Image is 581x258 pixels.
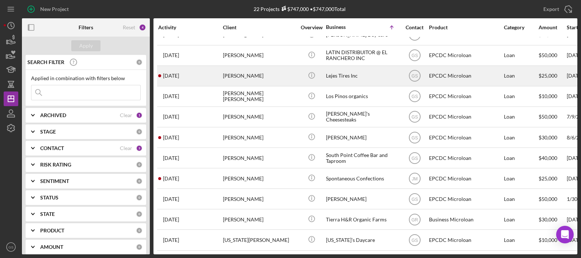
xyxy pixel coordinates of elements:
time: 2025-09-02 03:47 [163,176,179,182]
div: [PERSON_NAME] [223,210,296,229]
div: Activity [158,25,222,30]
time: 2025-08-23 05:05 [163,114,179,120]
div: 4 [139,24,146,31]
div: 0 [136,194,143,201]
div: 0 [136,178,143,184]
div: Business [326,24,362,30]
div: EPCDC Microloan [429,148,502,168]
text: JM [412,176,418,181]
b: Filters [79,25,93,30]
div: 22 Projects • $747,000 Total [254,6,346,12]
time: 2025-07-01 04:14 [163,93,179,99]
div: New Project [40,2,69,16]
b: ARCHIVED [40,112,66,118]
div: Clear [120,145,132,151]
div: Los Pinos organics [326,87,399,106]
div: 0 [136,128,143,135]
time: 2025-08-28 02:54 [163,73,179,79]
div: Open Intercom Messenger [556,226,574,243]
div: EPCDC Microloan [429,128,502,147]
b: STATUS [40,195,58,201]
div: EPCDC Microloan [429,87,502,106]
text: GS [411,74,418,79]
div: Tierra H&R Organic Farms [326,210,399,229]
text: GS [411,156,418,161]
b: SEARCH FILTER [27,59,64,65]
div: LATIN DISTRIBUITOR @ EL RANCHERO INC [326,46,399,65]
text: GS [411,94,418,99]
div: Apply [79,40,93,51]
div: 3 [136,145,143,152]
div: Export [543,2,559,16]
button: Apply [71,40,100,51]
b: PRODUCT [40,228,64,233]
time: 2025-01-30 05:01 [163,196,179,202]
button: Export [536,2,577,16]
div: [PERSON_NAME] [223,148,296,168]
text: GR [411,217,418,223]
div: Spontaneous Confections [326,169,399,188]
div: EPCDC Microloan [429,46,502,65]
time: 2025-08-25 21:44 [163,217,179,223]
text: GS [411,33,418,38]
button: New Project [22,2,76,16]
text: GS [411,135,418,140]
div: [PERSON_NAME] [223,169,296,188]
button: GS [4,240,18,254]
b: STATE [40,211,55,217]
div: EPCDC Microloan [429,169,502,188]
div: [PERSON_NAME] [326,128,399,147]
div: Clear [120,112,132,118]
b: SENTIMENT [40,178,69,184]
div: [PERSON_NAME] [223,107,296,127]
div: Business Microloan [429,210,502,229]
div: EPCDC Microloan [429,189,502,209]
div: 0 [136,211,143,217]
div: EPCDC Microloan [429,107,502,127]
div: 0 [136,227,143,234]
div: 0 [136,161,143,168]
text: GS [8,245,14,249]
div: [PERSON_NAME] [223,46,296,65]
time: 2025-09-01 22:14 [163,135,179,141]
div: [PERSON_NAME] [223,66,296,86]
div: Product [429,25,502,30]
b: AMOUNT [40,244,63,250]
div: [PERSON_NAME] [PERSON_NAME] [223,87,296,106]
b: STAGE [40,129,56,135]
div: Client [223,25,296,30]
div: Contact [401,25,428,30]
div: 0 [136,244,143,250]
div: Applied in combination with filters below [31,75,141,81]
div: [PERSON_NAME] [223,189,296,209]
time: 2025-08-21 04:32 [163,237,179,243]
div: [PERSON_NAME] [223,128,296,147]
b: CONTACT [40,145,64,151]
div: Reset [123,25,135,30]
div: $747,000 [280,6,309,12]
div: [US_STATE][PERSON_NAME] [223,230,296,250]
div: South Point Coffee Bar and Taproom [326,148,399,168]
div: [PERSON_NAME] [326,189,399,209]
b: RISK RATING [40,162,71,168]
text: GS [411,238,418,243]
text: GS [411,53,418,58]
div: EPCDC Microloan [429,66,502,86]
text: GS [411,197,418,202]
time: 2024-12-19 20:25 [163,155,179,161]
div: 1 [136,112,143,119]
time: 2025-07-17 21:33 [163,52,179,58]
div: 0 [136,59,143,66]
div: [PERSON_NAME]'s Cheesesteaks [326,107,399,127]
div: [US_STATE]’s Daycare [326,230,399,250]
div: EPCDC Microloan [429,230,502,250]
text: GS [411,115,418,120]
div: Lejes Tires Inc [326,66,399,86]
div: Overview [298,25,325,30]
